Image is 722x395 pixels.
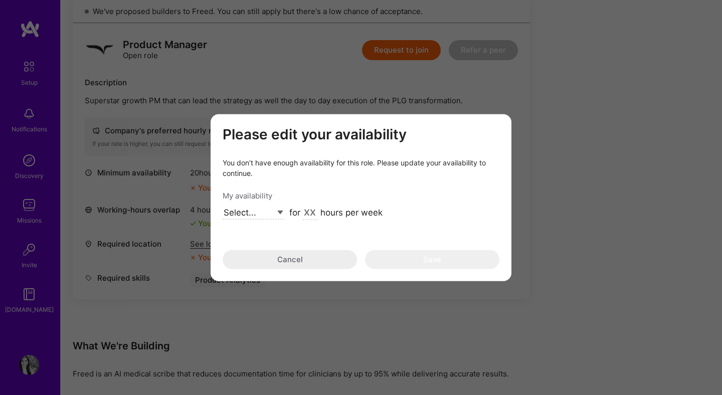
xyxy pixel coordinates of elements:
input: XX [303,207,318,220]
div: You don’t have enough availability for this role. Please update your availability to continue. [223,157,499,178]
div: My availability [223,190,499,201]
button: Cancel [223,250,357,269]
h3: Please edit your availability [223,126,499,143]
button: Save [365,250,499,269]
div: modal [211,114,511,281]
div: for hours per week [289,207,383,220]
